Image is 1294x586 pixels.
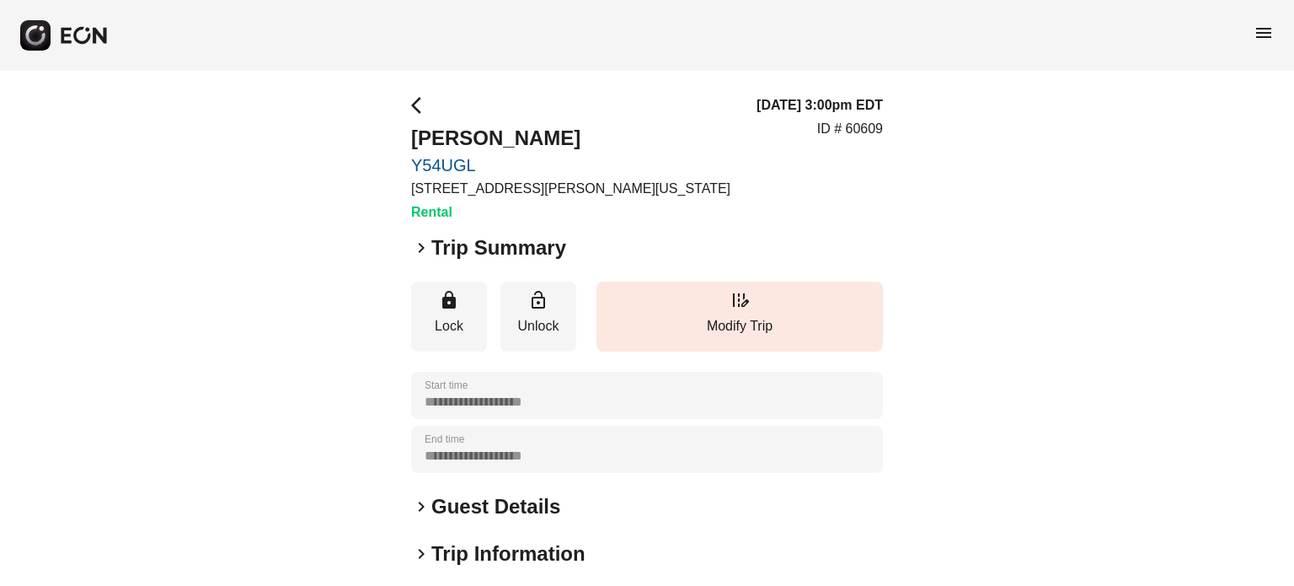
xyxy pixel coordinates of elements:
[439,290,459,310] span: lock
[730,290,750,310] span: edit_road
[411,282,487,352] button: Lock
[757,95,883,116] h3: [DATE] 3:00pm EDT
[411,544,431,564] span: keyboard_arrow_right
[411,155,730,175] a: Y54UGL
[431,493,560,520] h2: Guest Details
[1254,23,1274,43] span: menu
[431,234,566,261] h2: Trip Summary
[596,282,883,352] button: Modify Trip
[420,316,479,336] p: Lock
[528,290,548,310] span: lock_open
[411,238,431,258] span: keyboard_arrow_right
[411,179,730,199] p: [STREET_ADDRESS][PERSON_NAME][US_STATE]
[817,119,883,139] p: ID # 60609
[411,95,431,116] span: arrow_back_ios
[411,125,730,152] h2: [PERSON_NAME]
[605,316,874,336] p: Modify Trip
[411,202,730,223] h3: Rental
[500,282,576,352] button: Unlock
[509,316,568,336] p: Unlock
[431,540,586,567] h2: Trip Information
[411,497,431,517] span: keyboard_arrow_right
